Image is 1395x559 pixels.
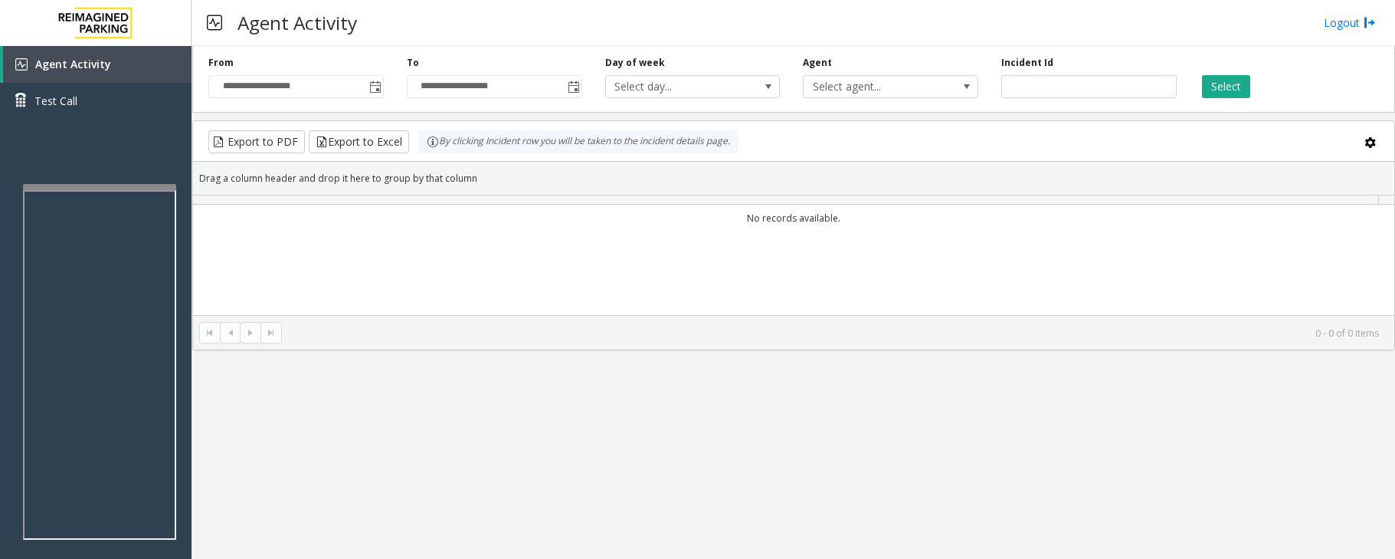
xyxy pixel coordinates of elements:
[605,56,665,70] label: Day of week
[1324,15,1376,31] a: Logout
[291,327,1379,340] kendo-pager-info: 0 - 0 of 0 items
[1202,75,1250,98] button: Select
[407,56,419,70] label: To
[35,57,111,71] span: Agent Activity
[3,46,192,83] a: Agent Activity
[1364,15,1376,31] img: logout
[803,75,978,98] span: NO DATA FOUND
[419,130,738,153] div: By clicking Incident row you will be taken to the incident details page.
[565,76,581,97] span: Toggle popup
[606,76,745,97] span: Select day...
[230,4,365,41] h3: Agent Activity
[804,76,942,97] span: Select agent...
[309,130,409,153] button: Export to Excel
[366,76,383,97] span: Toggle popup
[15,58,28,71] img: 'icon'
[208,56,234,70] label: From
[803,56,832,70] label: Agent
[208,130,305,153] button: Export to PDF
[34,93,77,109] span: Test Call
[1001,56,1053,70] label: Incident Id
[207,4,222,41] img: pageIcon
[193,196,1394,315] div: Data table
[427,136,439,148] img: infoIcon.svg
[193,165,1394,192] div: Drag a column header and drop it here to group by that column
[193,205,1394,232] td: No records available.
